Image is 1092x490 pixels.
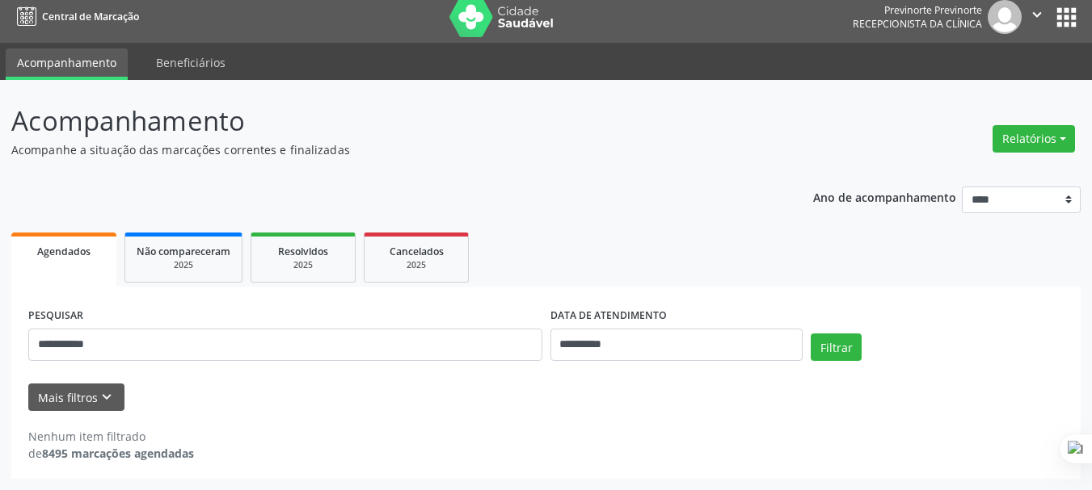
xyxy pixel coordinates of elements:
a: Beneficiários [145,48,237,77]
button: apps [1052,3,1081,31]
span: Resolvidos [278,245,328,258]
i: keyboard_arrow_down [98,388,116,406]
span: Não compareceram [137,245,230,258]
div: Nenhum item filtrado [28,428,194,445]
label: DATA DE ATENDIMENTO [550,304,667,329]
p: Acompanhamento [11,101,760,141]
div: 2025 [137,259,230,271]
div: de [28,445,194,462]
p: Ano de acompanhamento [813,186,956,207]
span: Cancelados [390,245,444,258]
label: PESQUISAR [28,304,83,329]
strong: 8495 marcações agendadas [42,446,194,461]
span: Recepcionista da clínica [853,17,982,31]
span: Agendados [37,245,91,258]
a: Acompanhamento [6,48,128,80]
div: 2025 [263,259,344,271]
div: Previnorte Previnorte [853,3,982,17]
span: Central de Marcação [42,10,139,23]
a: Central de Marcação [11,3,139,30]
button: Mais filtroskeyboard_arrow_down [28,383,124,412]
div: 2025 [376,259,457,271]
p: Acompanhe a situação das marcações correntes e finalizadas [11,141,760,158]
button: Relatórios [993,125,1075,153]
button: Filtrar [811,333,862,361]
i:  [1028,6,1046,23]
